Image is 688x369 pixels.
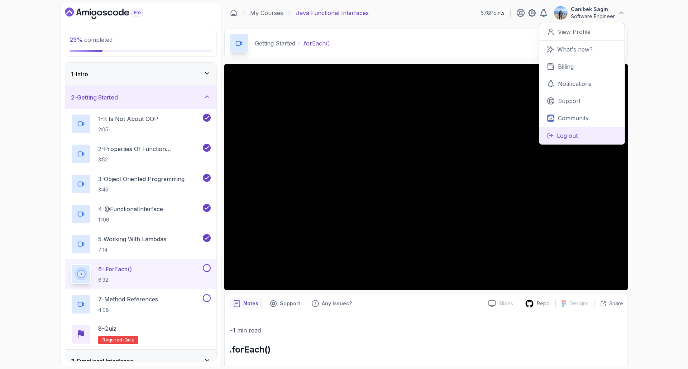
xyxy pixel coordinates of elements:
[71,234,211,254] button: 5-Working With Lambdas7:14
[229,325,623,335] p: ~1 min read
[71,93,118,102] h3: 2 - Getting Started
[266,298,305,309] button: Support button
[539,110,625,127] a: Community
[307,298,356,309] button: Feedback button
[65,8,159,19] a: Dashboard
[229,298,263,309] button: notes button
[558,114,589,122] p: Community
[98,205,163,213] p: 4 - @FunctionalInterface
[71,144,211,164] button: 2-Properties Of Function Programming3:52
[229,344,623,355] h2: .forEach()
[71,264,211,284] button: 6-.forEach()6:32
[71,357,133,365] h3: 3 - Functional Interfaces
[71,114,211,134] button: 1-It Is Not About OOP2:05
[539,75,625,92] a: Notifications
[102,337,124,343] span: Required-
[594,300,623,307] button: Share
[71,324,211,344] button: 8-QuizRequired-quiz
[554,6,625,20] button: user profile imageCanibek SaginSoftware Engineer
[65,86,216,109] button: 2-Getting Started
[569,300,588,307] p: Designs
[481,9,505,16] p: 678 Points
[571,13,615,20] p: Software Engineer
[71,174,211,194] button: 3-Object Oriented Programming3:45
[70,36,83,43] span: 23 %
[609,300,623,307] p: Share
[539,127,625,144] button: Log out
[571,6,615,13] p: Canibek Sagin
[557,45,593,54] p: What's new?
[558,97,580,105] p: Support
[558,62,574,71] p: Billing
[98,145,201,153] p: 2 - Properties Of Function Programming
[124,337,134,343] span: quiz
[296,9,369,17] p: Java Functional Interfaces
[224,64,628,290] iframe: 6 - forEach
[98,295,158,304] p: 7 - Method References
[98,324,116,333] p: 8 - Quiz
[230,9,237,16] a: Dashboard
[71,204,211,224] button: 4-@FunctionalInterface11:06
[98,265,132,273] p: 6 - .forEach()
[98,276,132,283] p: 6:32
[302,39,330,48] p: .forEach()
[70,36,113,43] span: completed
[558,28,591,36] p: View Profile
[280,300,300,307] p: Support
[554,6,568,20] img: user profile image
[499,300,513,307] p: Slides
[539,58,625,75] a: Billing
[71,294,211,314] button: 7-Method References4:08
[539,92,625,110] a: Support
[98,246,166,253] p: 7:14
[255,39,295,48] p: Getting Started
[557,131,578,140] p: Log out
[558,79,592,88] p: Notifications
[539,23,625,41] a: View Profile
[539,41,625,58] a: What's new?
[537,300,550,307] p: Repo
[519,299,555,308] a: Repo
[71,70,88,78] h3: 1 - Intro
[98,186,185,193] p: 3:45
[243,300,258,307] p: Notes
[98,156,201,163] p: 3:52
[98,115,158,123] p: 1 - It Is Not About OOP
[98,306,158,314] p: 4:08
[65,63,216,86] button: 1-Intro
[322,300,352,307] p: Any issues?
[250,9,283,17] a: My Courses
[98,216,163,223] p: 11:06
[98,235,166,243] p: 5 - Working With Lambdas
[98,175,185,183] p: 3 - Object Oriented Programming
[98,126,158,133] p: 2:05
